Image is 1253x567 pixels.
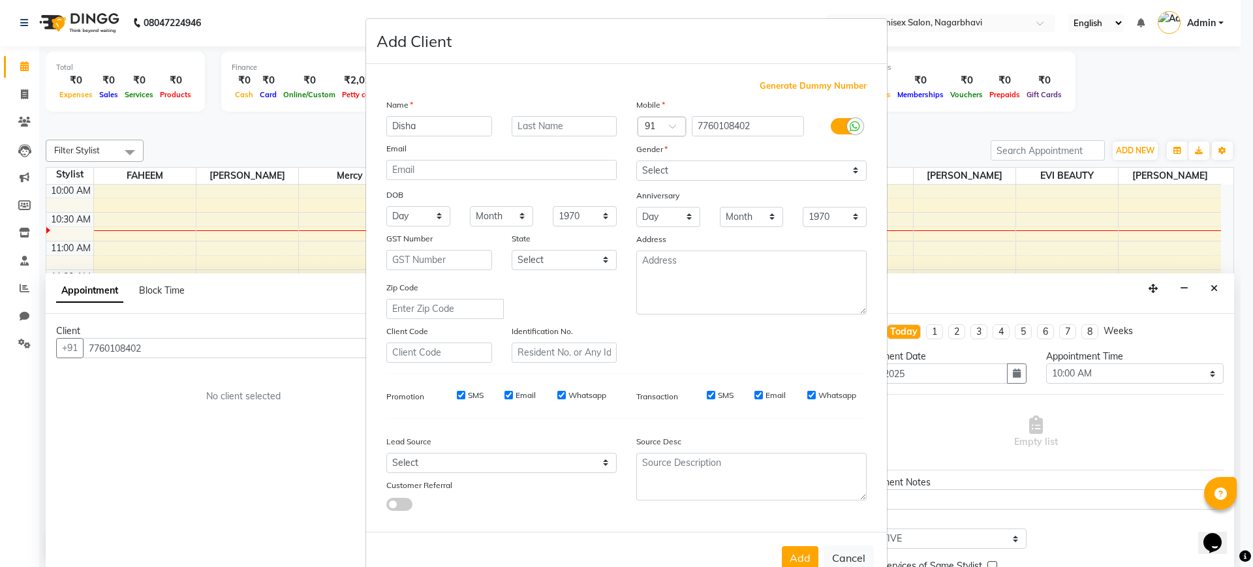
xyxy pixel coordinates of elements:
label: Promotion [386,391,424,403]
h4: Add Client [377,29,452,53]
label: Gender [636,144,668,155]
input: Mobile [692,116,805,136]
label: Transaction [636,391,678,403]
label: Address [636,234,666,245]
label: State [512,233,531,245]
input: Client Code [386,343,492,363]
input: Resident No. or Any Id [512,343,617,363]
label: Customer Referral [386,480,452,491]
input: Email [386,160,617,180]
label: Anniversary [636,190,679,202]
label: Mobile [636,99,665,111]
label: Email [516,390,536,401]
label: Lead Source [386,436,431,448]
input: Last Name [512,116,617,136]
label: GST Number [386,233,433,245]
label: Source Desc [636,436,681,448]
label: Client Code [386,326,428,337]
span: Generate Dummy Number [760,80,867,93]
label: DOB [386,189,403,201]
label: SMS [718,390,734,401]
label: Whatsapp [568,390,606,401]
label: SMS [468,390,484,401]
label: Zip Code [386,282,418,294]
label: Email [386,143,407,155]
label: Name [386,99,413,111]
label: Identification No. [512,326,573,337]
input: GST Number [386,250,492,270]
label: Whatsapp [818,390,856,401]
input: Enter Zip Code [386,299,504,319]
label: Email [766,390,786,401]
input: First Name [386,116,492,136]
